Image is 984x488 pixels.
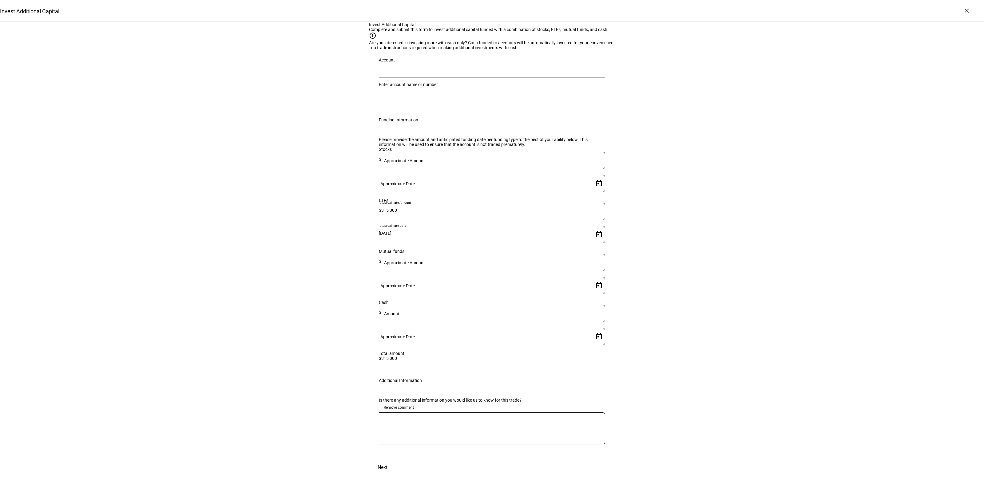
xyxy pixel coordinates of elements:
[379,147,605,152] div: Stocks
[369,22,615,27] div: Invest Additional Capital
[379,378,422,383] div: Additional Information
[378,460,387,475] span: Next
[593,279,605,292] button: Open calendar
[379,310,381,315] span: $
[379,82,605,87] input: Number
[379,259,381,264] span: $
[593,228,605,241] button: Open calendar
[384,260,425,265] mat-label: Approximate Amount
[379,351,605,356] div: Total amount
[380,283,415,288] mat-label: Approximate Date
[379,57,395,62] div: Account
[379,117,418,122] div: Funding Information
[379,157,381,162] span: $
[379,198,605,203] div: ETFs
[369,32,381,39] mat-icon: info
[384,311,399,316] mat-label: Amount
[593,330,605,343] button: Open calendar
[369,40,615,50] div: Are you interested in investing more with cash only? Cash funded to accounts will be automaticall...
[962,6,972,15] div: ×
[593,177,605,190] button: Open calendar
[384,403,414,412] span: Remove comment
[380,334,415,339] mat-label: Approximate Date
[380,181,415,186] mat-label: Approximate Date
[380,224,406,227] mat-label: Approximate Date
[379,300,605,305] div: Cash
[379,356,605,361] div: $315,000
[379,403,419,412] button: Remove comment
[379,249,605,254] div: Mutual funds
[369,460,396,475] button: Next
[379,137,605,147] div: Please provide the amount and anticipated funding date per funding type to the best of your abili...
[384,158,425,163] mat-label: Approximate Amount
[369,27,615,32] div: Complete and submit this form to invest additional capital funded with a combination of stocks, E...
[380,201,411,204] mat-label: Approximate Amount
[379,398,605,403] div: Is there any additional information you would like us to know for this trade?
[379,208,381,213] span: $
